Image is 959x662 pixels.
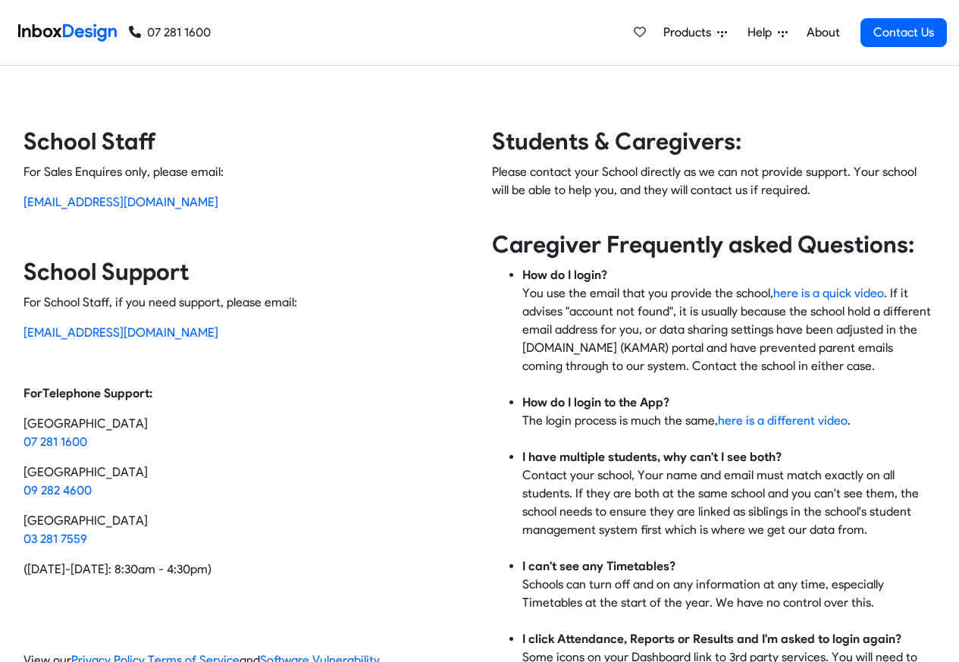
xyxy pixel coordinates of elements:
[24,532,87,546] a: 03 281 7559
[24,127,156,155] strong: School Staff
[24,325,218,340] a: [EMAIL_ADDRESS][DOMAIN_NAME]
[492,231,914,259] strong: Caregiver Frequently asked Questions:
[522,559,675,573] strong: I can't see any Timetables?
[24,463,468,500] p: [GEOGRAPHIC_DATA]
[522,395,669,409] strong: How do I login to the App?
[24,560,468,579] p: ([DATE]-[DATE]: 8:30am - 4:30pm)
[24,415,468,451] p: [GEOGRAPHIC_DATA]
[718,413,848,428] a: here is a different video
[747,24,778,42] span: Help
[24,435,87,449] a: 07 281 1600
[522,557,936,630] li: Schools can turn off and on any information at any time, especially Timetables at the start of th...
[24,483,92,497] a: 09 282 4600
[24,512,468,548] p: [GEOGRAPHIC_DATA]
[24,195,218,209] a: [EMAIL_ADDRESS][DOMAIN_NAME]
[773,286,884,300] a: here is a quick video
[522,268,607,282] strong: How do I login?
[492,163,936,218] p: Please contact your School directly as we can not provide support. Your school will be able to he...
[522,266,936,394] li: You use the email that you provide the school, . If it advises "account not found", it is usually...
[492,127,741,155] strong: Students & Caregivers:
[42,386,152,400] strong: Telephone Support:
[522,448,936,557] li: Contact your school, Your name and email must match exactly on all students. If they are both at ...
[802,17,844,48] a: About
[522,450,782,464] strong: I have multiple students, why can't I see both?
[24,386,42,400] strong: For
[663,24,717,42] span: Products
[860,18,947,47] a: Contact Us
[129,24,211,42] a: 07 281 1600
[522,394,936,448] li: The login process is much the same, .
[24,163,468,181] p: For Sales Enquires only, please email:
[657,17,733,48] a: Products
[522,632,901,646] strong: I click Attendance, Reports or Results and I'm asked to login again?
[741,17,794,48] a: Help
[24,258,189,286] strong: School Support
[24,293,468,312] p: For School Staff, if you need support, please email:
